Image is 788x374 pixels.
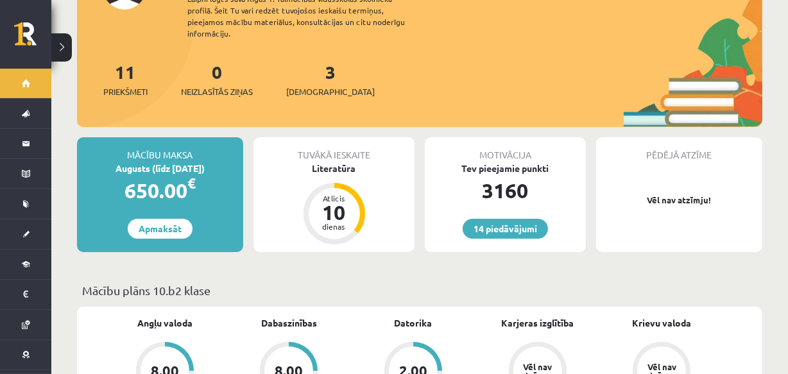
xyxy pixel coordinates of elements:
a: Apmaksāt [128,219,193,239]
div: 10 [315,202,354,223]
a: 14 piedāvājumi [463,219,548,239]
div: Tuvākā ieskaite [253,137,415,162]
a: Krievu valoda [632,316,691,330]
div: 3160 [425,175,586,206]
a: Angļu valoda [137,316,193,330]
span: € [187,174,196,192]
div: 650.00 [77,175,243,206]
div: Mācību maksa [77,137,243,162]
a: 3[DEMOGRAPHIC_DATA] [286,60,375,98]
div: Tev pieejamie punkti [425,162,586,175]
a: 0Neizlasītās ziņas [181,60,253,98]
p: Vēl nav atzīmju! [603,194,756,207]
div: Atlicis [315,194,354,202]
div: Literatūra [253,162,415,175]
a: 11Priekšmeti [103,60,148,98]
a: Datorika [394,316,432,330]
span: [DEMOGRAPHIC_DATA] [286,85,375,98]
a: Dabaszinības [261,316,317,330]
a: Karjeras izglītība [501,316,574,330]
div: Pēdējā atzīme [596,137,762,162]
p: Mācību plāns 10.b2 klase [82,282,757,299]
div: dienas [315,223,354,230]
span: Neizlasītās ziņas [181,85,253,98]
a: Literatūra Atlicis 10 dienas [253,162,415,246]
div: Motivācija [425,137,586,162]
div: Augusts (līdz [DATE]) [77,162,243,175]
a: Rīgas 1. Tālmācības vidusskola [14,22,51,55]
span: Priekšmeti [103,85,148,98]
